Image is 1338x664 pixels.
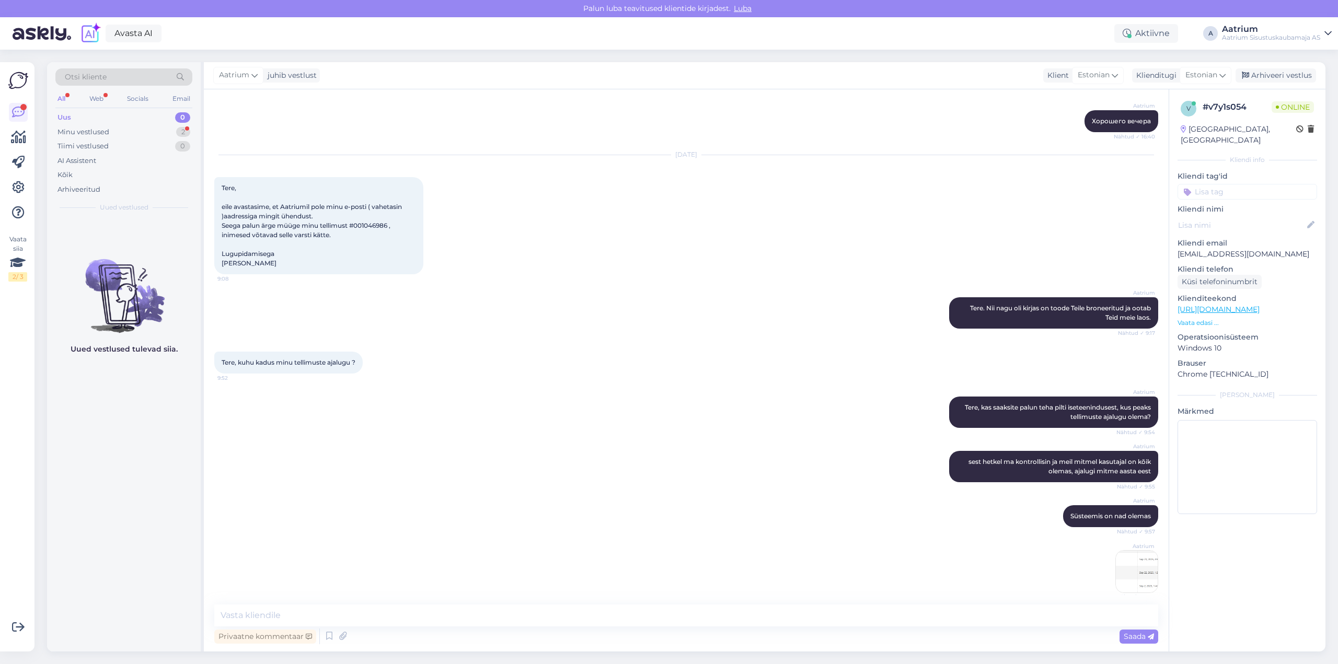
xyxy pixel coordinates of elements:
[1116,289,1155,297] span: Aatrium
[65,72,107,83] span: Otsi kliente
[1178,358,1317,369] p: Brauser
[175,112,190,123] div: 0
[1178,305,1260,314] a: [URL][DOMAIN_NAME]
[1116,442,1155,450] span: Aatrium
[57,127,109,137] div: Minu vestlused
[1116,329,1155,337] span: Nähtud ✓ 9:17
[1272,101,1314,113] span: Online
[106,25,162,42] a: Avasta AI
[1116,551,1158,592] img: Attachment
[1070,512,1151,520] span: Süsteemis on nad olemas
[175,141,190,152] div: 0
[219,69,249,81] span: Aatrium
[214,150,1158,159] div: [DATE]
[1116,528,1155,535] span: Nähtud ✓ 9:57
[222,358,355,366] span: Tere, kuhu kadus minu tellimuste ajalugu ?
[217,275,257,283] span: 9:08
[1178,204,1317,215] p: Kliendi nimi
[1178,184,1317,200] input: Lisa tag
[1185,69,1217,81] span: Estonian
[217,374,257,382] span: 9:52
[8,272,27,282] div: 2 / 3
[1178,406,1317,417] p: Märkmed
[1178,171,1317,182] p: Kliendi tag'id
[1115,542,1155,550] span: Aatrium
[1116,483,1155,491] span: Nähtud ✓ 9:55
[1178,275,1262,289] div: Küsi telefoninumbrit
[1178,264,1317,275] p: Kliendi telefon
[170,92,192,106] div: Email
[222,184,403,267] span: Tere, eile avastasime, et Aatriumil pole minu e-posti ( vahetasin )aadressiga mingit ühendust. Se...
[1178,293,1317,304] p: Klienditeekond
[57,112,71,123] div: Uus
[47,240,201,334] img: No chats
[1222,25,1320,33] div: Aatrium
[1178,219,1305,231] input: Lisa nimi
[1116,102,1155,110] span: Aatrium
[87,92,106,106] div: Web
[79,22,101,44] img: explore-ai
[1124,632,1154,641] span: Saada
[1178,369,1317,380] p: Chrome [TECHNICAL_ID]
[731,4,755,13] span: Luba
[1116,388,1155,396] span: Aatrium
[1222,25,1332,42] a: AatriumAatrium Sisustuskaubamaja AS
[965,403,1152,421] span: Tere, kas saaksite palun teha pilti iseteenindusest, kus peaks tellimuste ajalugu olema?
[1078,69,1110,81] span: Estonian
[71,344,178,355] p: Uued vestlused tulevad siia.
[1178,390,1317,400] div: [PERSON_NAME]
[1132,70,1176,81] div: Klienditugi
[1178,332,1317,343] p: Operatsioonisüsteem
[57,141,109,152] div: Tiimi vestlused
[1178,318,1317,328] p: Vaata edasi ...
[8,71,28,90] img: Askly Logo
[1116,497,1155,505] span: Aatrium
[1178,238,1317,249] p: Kliendi email
[1178,343,1317,354] p: Windows 10
[125,92,151,106] div: Socials
[1203,101,1272,113] div: # v7y1s054
[1114,133,1155,141] span: Nähtud ✓ 16:40
[1181,124,1296,146] div: [GEOGRAPHIC_DATA], [GEOGRAPHIC_DATA]
[8,235,27,282] div: Vaata siia
[1178,155,1317,165] div: Kliendi info
[1236,68,1316,83] div: Arhiveeri vestlus
[1222,33,1320,42] div: Aatrium Sisustuskaubamaja AS
[176,127,190,137] div: 2
[55,92,67,106] div: All
[968,458,1152,475] span: sest hetkel ma kontrollisin ja meil mitmel kasutajal on kõik olemas, ajalugi mitme aasta eest
[1203,26,1218,41] div: A
[263,70,317,81] div: juhib vestlust
[1043,70,1069,81] div: Klient
[1186,104,1191,112] span: v
[1092,117,1151,125] span: Хорошего вечера
[214,630,316,644] div: Privaatne kommentaar
[1115,593,1155,601] span: Nähtud ✓ 9:57
[1114,24,1178,43] div: Aktiivne
[57,156,96,166] div: AI Assistent
[57,170,73,180] div: Kõik
[57,184,100,195] div: Arhiveeritud
[1116,428,1155,436] span: Nähtud ✓ 9:54
[100,203,148,212] span: Uued vestlused
[970,304,1152,321] span: Tere. Nii nagu oli kirjas on toode Teile broneeritud ja ootab Teid meie laos.
[1178,249,1317,260] p: [EMAIL_ADDRESS][DOMAIN_NAME]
